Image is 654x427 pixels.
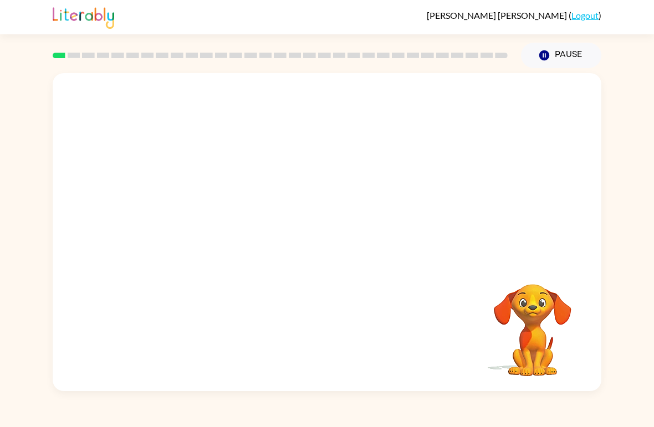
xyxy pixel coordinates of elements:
img: Literably [53,4,114,29]
span: [PERSON_NAME] [PERSON_NAME] [427,10,569,20]
button: Pause [521,43,601,68]
a: Logout [571,10,599,20]
div: ( ) [427,10,601,20]
video: Your browser must support playing .mp4 files to use Literably. Please try using another browser. [477,267,588,378]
